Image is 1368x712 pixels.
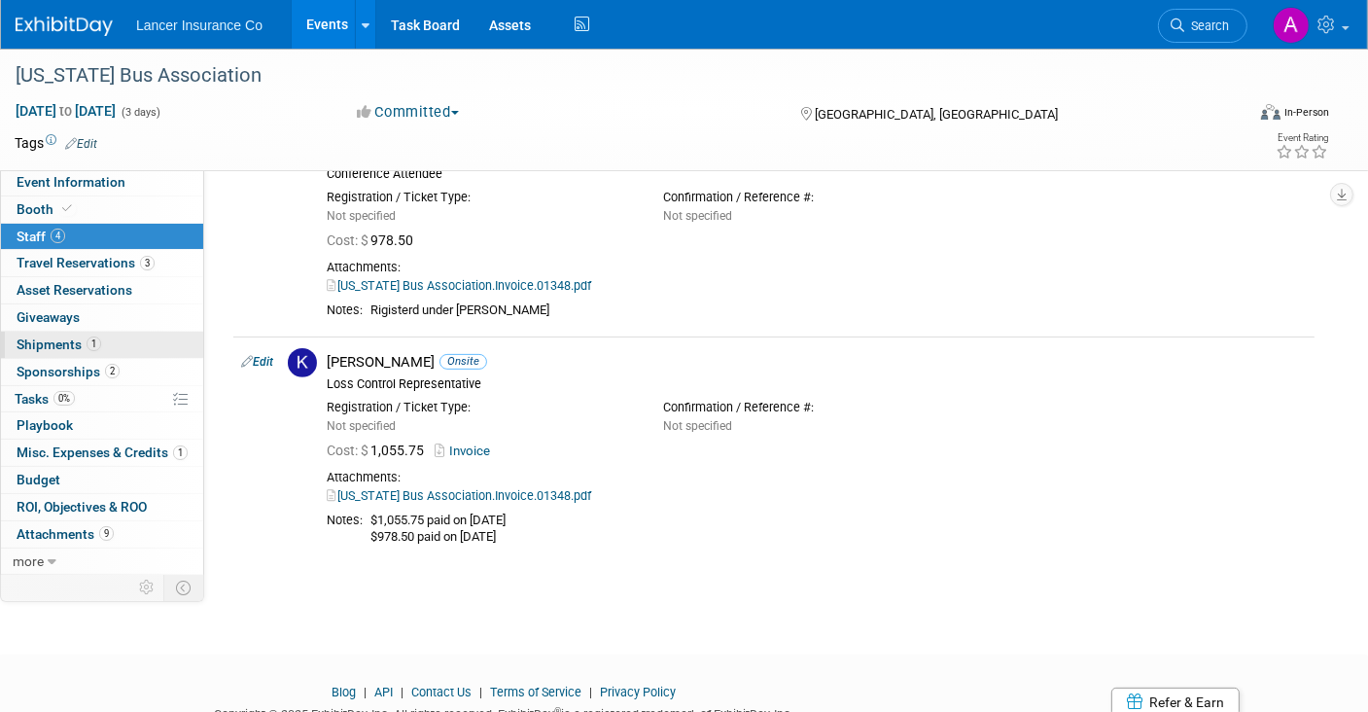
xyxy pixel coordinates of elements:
a: Budget [1,467,203,493]
td: Tags [15,133,97,153]
span: [GEOGRAPHIC_DATA], [GEOGRAPHIC_DATA] [815,107,1058,122]
a: Search [1158,9,1247,43]
a: Invoice [435,444,498,458]
span: Not specified [327,209,396,223]
span: ROI, Objectives & ROO [17,499,147,515]
a: Terms of Service [490,685,581,699]
a: more [1,549,203,575]
div: Attachments: [327,260,1307,275]
span: 3 [140,256,155,270]
span: Not specified [663,209,732,223]
span: 0% [53,391,75,406]
div: [PERSON_NAME] [327,353,1307,372]
div: [US_STATE] Bus Association [9,58,1217,93]
span: Cost: $ [327,443,370,458]
span: Sponsorships [17,364,120,379]
div: Conference Attendee [327,166,1307,182]
span: [DATE] [DATE] [15,102,117,120]
a: Sponsorships2 [1,359,203,385]
a: Travel Reservations3 [1,250,203,276]
a: ROI, Objectives & ROO [1,494,203,520]
span: Shipments [17,337,101,352]
div: Event Format [1135,101,1329,130]
span: Not specified [327,419,396,433]
span: | [359,685,371,699]
div: Confirmation / Reference #: [663,190,970,205]
span: Onsite [439,354,487,369]
a: Attachments9 [1,521,203,548]
span: Staff [17,229,65,244]
span: Attachments [17,526,114,542]
span: 1 [173,445,188,460]
a: Shipments1 [1,332,203,358]
div: $1,055.75 paid on [DATE] $978.50 paid on [DATE] [370,513,1307,545]
a: Misc. Expenses & Credits1 [1,440,203,466]
a: Contact Us [411,685,472,699]
a: [US_STATE] Bus Association.Invoice.01348.pdf [327,278,591,293]
img: ExhibitDay [16,17,113,36]
span: Playbook [17,417,73,433]
a: Tasks0% [1,386,203,412]
a: Giveaways [1,304,203,331]
div: Rigisterd under [PERSON_NAME] [370,303,1307,319]
span: Travel Reservations [17,255,155,270]
div: Notes: [327,513,363,528]
a: Booth [1,196,203,223]
a: [US_STATE] Bus Association.Invoice.01348.pdf [327,488,591,503]
span: 2 [105,364,120,378]
span: 978.50 [327,232,421,248]
span: to [56,103,75,119]
span: Search [1184,18,1229,33]
a: Edit [65,137,97,151]
div: Event Rating [1276,133,1328,143]
span: 1,055.75 [327,443,432,458]
a: Asset Reservations [1,277,203,303]
span: Cost: $ [327,232,370,248]
td: Personalize Event Tab Strip [130,575,164,600]
span: Giveaways [17,309,80,325]
span: 1 [87,337,101,351]
span: | [584,685,597,699]
img: Ann Barron [1273,7,1310,44]
span: Lancer Insurance Co [136,18,263,33]
span: more [13,553,44,569]
div: Registration / Ticket Type: [327,190,634,205]
span: 4 [51,229,65,243]
button: Committed [351,102,467,123]
a: API [374,685,393,699]
span: Tasks [15,391,75,407]
div: Notes: [327,303,363,318]
span: 9 [99,526,114,541]
img: K.jpg [288,348,317,377]
a: Staff4 [1,224,203,250]
span: Booth [17,201,76,217]
span: | [474,685,487,699]
div: Confirmation / Reference #: [663,400,970,415]
img: Format-Inperson.png [1261,104,1280,120]
a: Blog [332,685,356,699]
div: In-Person [1283,105,1329,120]
span: Budget [17,472,60,487]
i: Booth reservation complete [62,203,72,214]
a: Playbook [1,412,203,439]
a: Edit [241,355,273,369]
span: Event Information [17,174,125,190]
span: (3 days) [120,106,160,119]
a: Event Information [1,169,203,196]
span: Asset Reservations [17,282,132,298]
span: Not specified [663,419,732,433]
div: Registration / Ticket Type: [327,400,634,415]
span: Misc. Expenses & Credits [17,445,188,460]
td: Toggle Event Tabs [164,575,204,600]
div: Attachments: [327,470,1307,485]
a: Privacy Policy [600,685,676,699]
span: | [396,685,408,699]
div: Loss Control Representative [327,376,1307,392]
